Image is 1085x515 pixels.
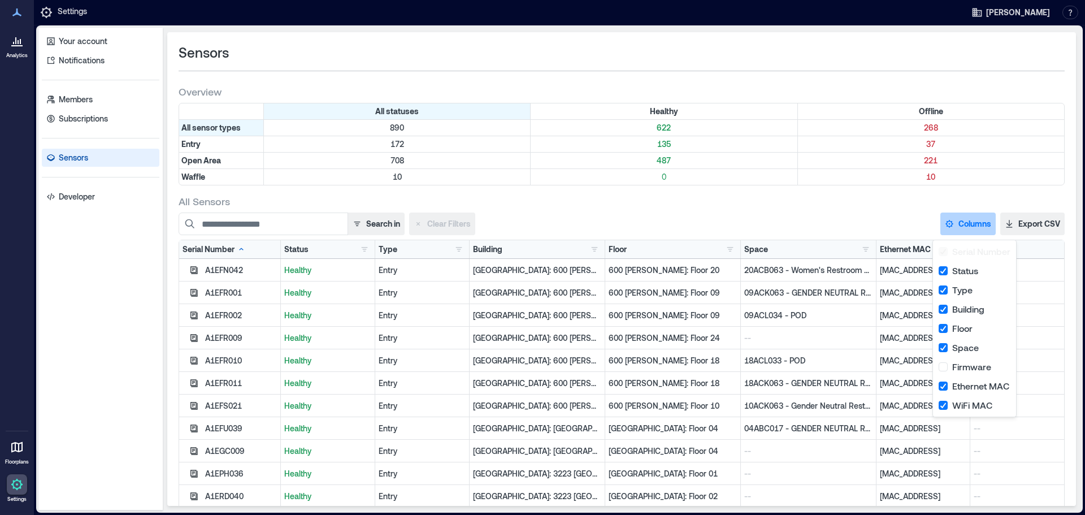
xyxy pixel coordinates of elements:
p: Healthy [284,287,371,298]
p: Healthy [284,355,371,366]
div: Entry [379,355,466,366]
p: [GEOGRAPHIC_DATA]: 3223 [GEOGRAPHIC_DATA] - 160205 [473,468,601,479]
p: [MAC_ADDRESS] [880,400,967,412]
div: Status [284,244,309,255]
div: Filter by Status: Healthy [531,103,797,119]
div: Space [744,244,768,255]
p: Sensors [59,152,88,163]
p: Analytics [6,52,28,59]
div: Filter by Type: Entry & Status: Offline [798,136,1064,152]
p: 890 [266,122,528,133]
button: Export CSV [1000,213,1065,235]
p: Settings [7,496,27,503]
div: Entry [379,423,466,434]
p: Your account [59,36,107,47]
button: Clear Filters [409,213,475,235]
p: Healthy [284,310,371,321]
a: Floorplans [2,434,32,469]
p: [MAC_ADDRESS] [880,332,967,344]
p: 04ABC017 - GENDER NEUTRAL RESTROOM [744,423,873,434]
p: [GEOGRAPHIC_DATA]: Floor 01 [609,468,737,479]
p: [MAC_ADDRESS] [880,310,967,321]
p: 20ACB063 - Women's Restroom Floor [744,265,873,276]
div: Filter by Type: Open Area & Status: Healthy [531,153,797,168]
p: Healthy [284,378,371,389]
div: Entry [379,378,466,389]
div: Entry [379,310,466,321]
div: A1EFR001 [205,287,277,298]
span: [PERSON_NAME] [986,7,1050,18]
p: 600 [PERSON_NAME]: Floor 18 [609,355,737,366]
p: [GEOGRAPHIC_DATA]: [GEOGRAPHIC_DATA] - 160796 [473,423,601,434]
p: 10ACK063 - Gender Neutral Restroom Floor [744,400,873,412]
div: Filter by Type: Open Area & Status: Offline [798,153,1064,168]
p: -- [974,423,1061,434]
div: Entry [379,332,466,344]
a: Subscriptions [42,110,159,128]
p: [GEOGRAPHIC_DATA]: Floor 04 [609,445,737,457]
p: 600 [PERSON_NAME]: Floor 09 [609,287,737,298]
p: 600 [PERSON_NAME]: Floor 18 [609,378,737,389]
p: [MAC_ADDRESS] [880,355,967,366]
p: 135 [533,139,795,150]
div: A1ERD040 [205,491,277,502]
p: [MAC_ADDRESS] [880,378,967,389]
p: Healthy [284,400,371,412]
p: Healthy [284,265,371,276]
div: Entry [379,400,466,412]
button: Columns [940,213,996,235]
p: Healthy [284,332,371,344]
p: Subscriptions [59,113,108,124]
p: 18ACL033 - POD [744,355,873,366]
p: 708 [266,155,528,166]
span: Sensors [179,44,229,62]
p: [GEOGRAPHIC_DATA]: Floor 02 [609,491,737,502]
p: [GEOGRAPHIC_DATA]: 600 [PERSON_NAME] - 011154 [473,355,601,366]
p: 600 [PERSON_NAME]: Floor 20 [609,265,737,276]
p: Healthy [284,423,371,434]
div: A1EFR009 [205,332,277,344]
div: Floor [609,244,627,255]
div: All statuses [264,103,531,119]
span: All Sensors [179,194,230,208]
div: Ethernet MAC [880,244,931,255]
p: [MAC_ADDRESS] [880,491,967,502]
p: -- [974,265,1061,276]
div: Entry [379,265,466,276]
p: Healthy [284,491,371,502]
p: [GEOGRAPHIC_DATA]: [GEOGRAPHIC_DATA] - 160796 [473,445,601,457]
button: Search in [348,213,405,235]
p: Settings [58,6,87,19]
p: [GEOGRAPHIC_DATA]: 600 [PERSON_NAME] - 011154 [473,287,601,298]
p: [MAC_ADDRESS] [880,287,967,298]
a: Members [42,90,159,109]
p: -- [744,468,873,479]
a: Analytics [3,27,31,62]
div: All sensor types [179,120,264,136]
p: [GEOGRAPHIC_DATA]: Floor 04 [609,423,737,434]
div: A1EFR010 [205,355,277,366]
p: 268 [800,122,1062,133]
p: 600 [PERSON_NAME]: Floor 24 [609,332,737,344]
p: 221 [800,155,1062,166]
p: 600 [PERSON_NAME]: Floor 10 [609,400,737,412]
a: Sensors [42,149,159,167]
p: -- [974,287,1061,298]
p: 600 [PERSON_NAME]: Floor 09 [609,310,737,321]
p: -- [974,378,1061,389]
div: Filter by Type: Waffle & Status: Offline [798,169,1064,185]
p: 18ACK063 - GENDER NEUTRAL RESTROOM [744,378,873,389]
p: -- [744,332,873,344]
div: A1EFR002 [205,310,277,321]
a: Notifications [42,51,159,70]
button: [PERSON_NAME] [968,3,1053,21]
p: [GEOGRAPHIC_DATA]: 600 [PERSON_NAME] - 011154 [473,265,601,276]
div: Entry [379,287,466,298]
p: [GEOGRAPHIC_DATA]: 600 [PERSON_NAME] - 011154 [473,310,601,321]
div: A1EPH036 [205,468,277,479]
p: -- [744,491,873,502]
div: Filter by Type: Open Area [179,153,264,168]
div: Entry [379,468,466,479]
p: -- [974,355,1061,366]
p: -- [974,491,1061,502]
